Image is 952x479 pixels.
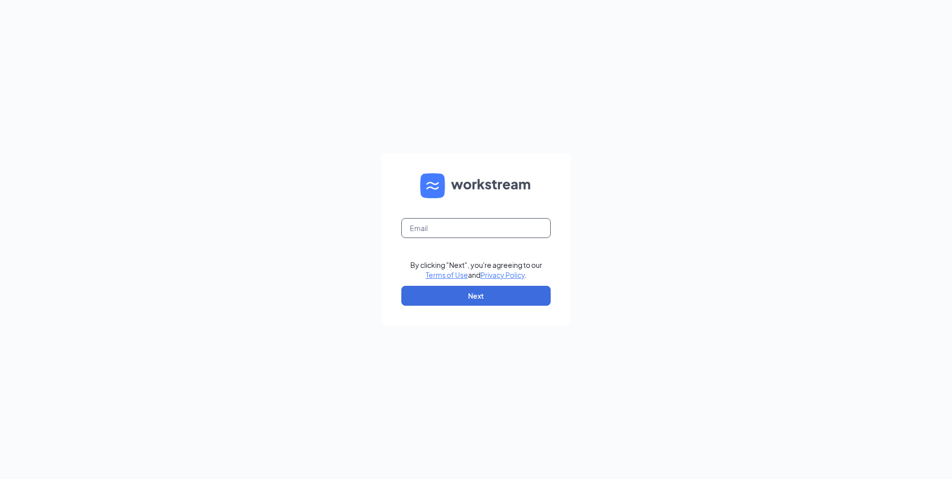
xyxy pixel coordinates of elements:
button: Next [401,286,551,306]
a: Privacy Policy [480,270,525,279]
a: Terms of Use [426,270,468,279]
input: Email [401,218,551,238]
img: WS logo and Workstream text [420,173,532,198]
div: By clicking "Next", you're agreeing to our and . [410,260,542,280]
